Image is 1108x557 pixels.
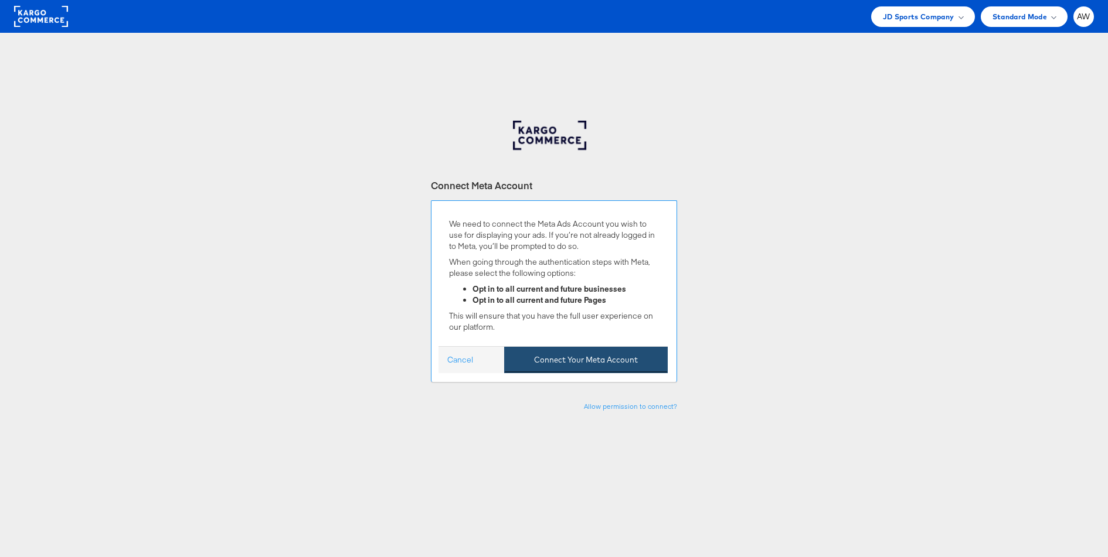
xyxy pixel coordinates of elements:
[447,354,473,365] a: Cancel
[449,257,659,278] p: When going through the authentication steps with Meta, please select the following options:
[473,283,626,294] strong: Opt in to all current and future businesses
[473,295,606,305] strong: Opt in to all current and future Pages
[504,347,668,373] button: Connect Your Meta Account
[883,11,954,23] span: JD Sports Company
[993,11,1047,23] span: Standard Mode
[449,218,659,251] p: We need to connect the Meta Ads Account you wish to use for displaying your ads. If you’re not al...
[584,402,677,411] a: Allow permission to connect?
[431,179,677,192] div: Connect Meta Account
[1077,13,1090,20] span: AW
[449,310,659,332] p: This will ensure that you have the full user experience on our platform.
